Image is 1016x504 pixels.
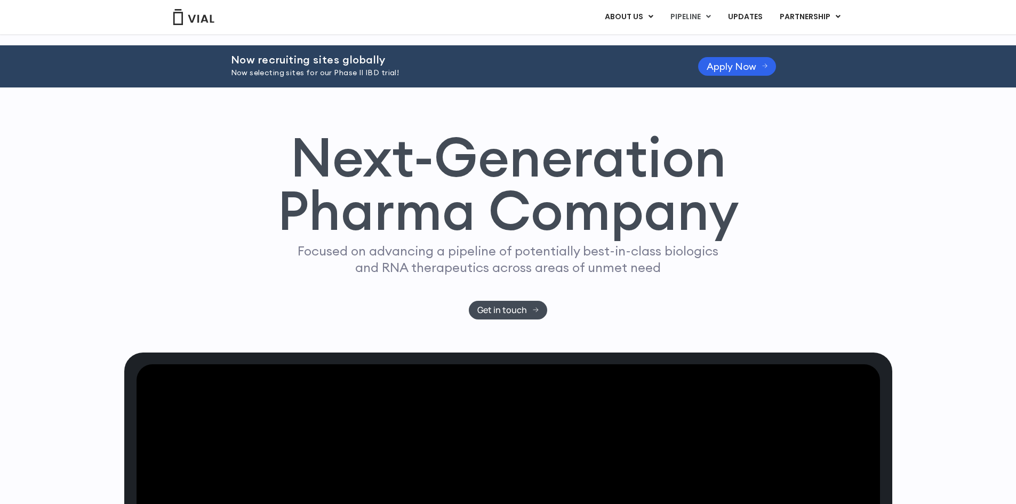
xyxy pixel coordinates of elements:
a: Apply Now [698,57,777,76]
a: ABOUT USMenu Toggle [596,8,661,26]
img: Vial Logo [172,9,215,25]
span: Apply Now [707,62,756,70]
a: PARTNERSHIPMenu Toggle [771,8,849,26]
span: Get in touch [477,306,527,314]
p: Focused on advancing a pipeline of potentially best-in-class biologics and RNA therapeutics acros... [293,243,723,276]
a: PIPELINEMenu Toggle [662,8,719,26]
p: Now selecting sites for our Phase II IBD trial! [231,67,671,79]
h1: Next-Generation Pharma Company [277,130,739,238]
a: Get in touch [469,301,547,319]
h2: Now recruiting sites globally [231,54,671,66]
a: UPDATES [719,8,771,26]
